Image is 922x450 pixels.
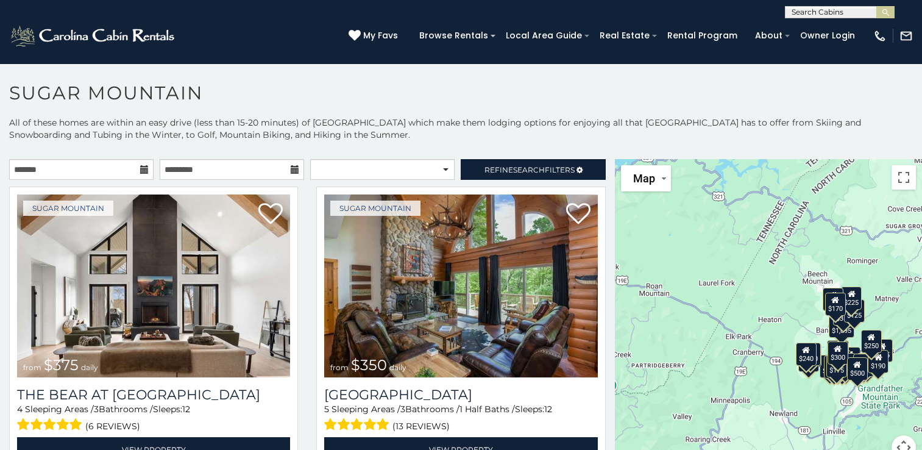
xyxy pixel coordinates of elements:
[461,159,605,180] a: RefineSearchFilters
[324,404,329,415] span: 5
[484,165,575,174] span: Refine Filters
[17,387,290,403] h3: The Bear At Sugar Mountain
[795,342,816,365] div: $240
[349,29,401,43] a: My Favs
[17,404,23,415] span: 4
[839,347,860,370] div: $200
[873,29,887,43] img: phone-regular-white.png
[324,387,597,403] a: [GEOGRAPHIC_DATA]
[823,288,843,311] div: $240
[827,340,848,363] div: $190
[500,26,588,45] a: Local Area Guide
[363,29,398,42] span: My Favs
[872,339,893,362] div: $155
[566,202,590,227] a: Add to favorites
[826,354,847,377] div: $175
[392,418,450,434] span: (13 reviews)
[829,315,854,338] div: $1,095
[182,404,190,415] span: 12
[17,403,290,434] div: Sleeping Areas / Bathrooms / Sleeps:
[594,26,656,45] a: Real Estate
[9,24,178,48] img: White-1-2.png
[17,387,290,403] a: The Bear At [GEOGRAPHIC_DATA]
[853,354,874,377] div: $195
[892,165,916,190] button: Toggle fullscreen view
[841,287,862,310] div: $225
[351,356,387,374] span: $350
[844,299,865,323] div: $125
[17,195,290,377] img: 1714387646_thumbnail.jpeg
[413,26,494,45] a: Browse Rentals
[621,165,671,191] button: Change map style
[828,340,848,363] div: $265
[661,26,743,45] a: Rental Program
[824,355,845,378] div: $155
[868,349,888,373] div: $190
[23,363,41,372] span: from
[400,404,405,415] span: 3
[17,195,290,377] a: from $375 daily
[832,355,853,379] div: $350
[633,172,655,185] span: Map
[389,363,406,372] span: daily
[258,202,283,227] a: Add to favorites
[899,29,913,43] img: mail-regular-white.png
[85,418,140,434] span: (6 reviews)
[513,165,545,174] span: Search
[330,363,349,372] span: from
[544,404,552,415] span: 12
[23,201,113,216] a: Sugar Mountain
[801,344,821,367] div: $225
[459,404,515,415] span: 1 Half Baths /
[828,341,848,364] div: $300
[847,357,868,380] div: $500
[832,302,853,325] div: $350
[44,356,79,374] span: $375
[794,26,861,45] a: Owner Login
[324,387,597,403] h3: Grouse Moor Lodge
[798,348,819,371] div: $355
[81,363,98,372] span: daily
[800,342,821,365] div: $210
[330,201,420,216] a: Sugar Mountain
[324,403,597,434] div: Sleeping Areas / Bathrooms / Sleeps:
[749,26,789,45] a: About
[825,292,846,315] div: $170
[324,195,597,377] a: from $350 daily
[94,404,99,415] span: 3
[324,195,597,377] img: 1714398141_thumbnail.jpeg
[860,329,881,352] div: $250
